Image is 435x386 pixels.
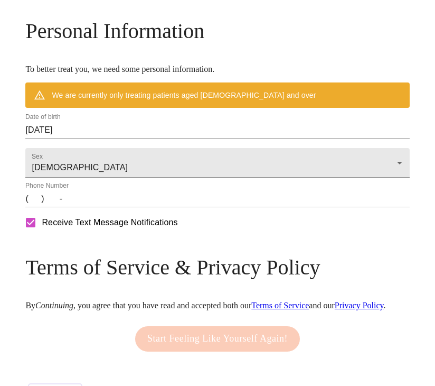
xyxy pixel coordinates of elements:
label: Phone Number [25,183,69,189]
span: Receive Text Message Notifications [42,216,177,229]
div: We are currently only treating patients aged [DEMOGRAPHIC_DATA] and over [52,86,316,105]
label: Date of birth [25,114,61,121]
div: [DEMOGRAPHIC_DATA] [25,148,409,178]
a: Terms of Service [251,301,309,310]
a: Privacy Policy [335,301,384,310]
p: By , you agree that you have read and accepted both our and our . [25,301,409,310]
em: Continuing [35,301,73,310]
h3: Personal Information [25,19,409,43]
h3: Terms of Service & Privacy Policy [25,255,409,280]
p: To better treat you, we need some personal information. [25,65,409,74]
